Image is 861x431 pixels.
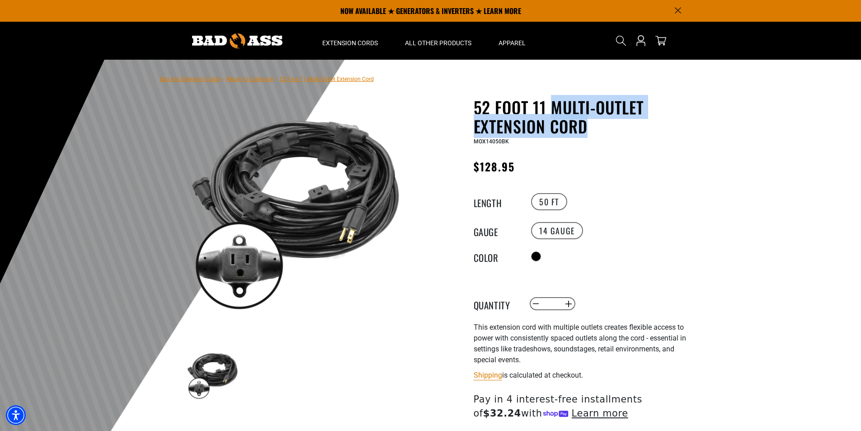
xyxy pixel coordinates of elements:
[474,369,695,381] div: is calculated at checkout.
[531,193,567,210] label: 50 FT
[474,371,502,379] a: Shipping
[309,22,391,60] summary: Extension Cords
[614,33,628,48] summary: Search
[474,196,519,208] legend: Length
[485,22,539,60] summary: Apparel
[474,251,519,262] legend: Color
[222,76,224,82] span: ›
[654,35,668,46] a: cart
[391,22,485,60] summary: All Other Products
[6,405,26,425] div: Accessibility Menu
[160,73,374,84] nav: breadcrumbs
[474,98,695,136] h1: 52 Foot 11 Multi-Outlet Extension Cord
[279,76,374,82] span: 52 Foot 11 Multi-Outlet Extension Cord
[405,39,471,47] span: All Other Products
[474,323,686,364] span: This extension cord with multiple outlets creates flexible access to power with consistently spac...
[474,298,519,310] label: Quantity
[186,99,404,317] img: black
[186,348,239,401] img: black
[226,76,274,82] a: Return to Collection
[474,138,509,145] span: MOX14050BK
[474,225,519,237] legend: Gauge
[322,39,378,47] span: Extension Cords
[276,76,278,82] span: ›
[634,22,648,60] a: Open this option
[474,158,515,175] span: $128.95
[499,39,526,47] span: Apparel
[160,76,221,82] a: Bad Ass Extension Cords
[192,33,282,48] img: Bad Ass Extension Cords
[531,222,583,239] label: 14 Gauge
